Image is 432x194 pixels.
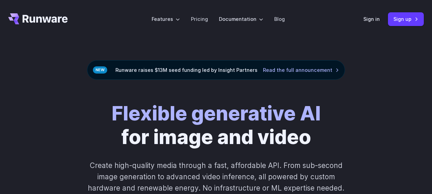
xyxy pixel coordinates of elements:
[388,12,424,26] a: Sign up
[83,160,349,194] p: Create high-quality media through a fast, affordable API. From sub-second image generation to adv...
[263,66,339,74] a: Read the full announcement
[152,15,180,23] label: Features
[8,13,68,24] a: Go to /
[219,15,263,23] label: Documentation
[274,15,285,23] a: Blog
[112,102,321,149] h1: for image and video
[87,60,345,80] div: Runware raises $13M seed funding led by Insight Partners
[112,101,321,125] strong: Flexible generative AI
[363,15,380,23] a: Sign in
[191,15,208,23] a: Pricing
